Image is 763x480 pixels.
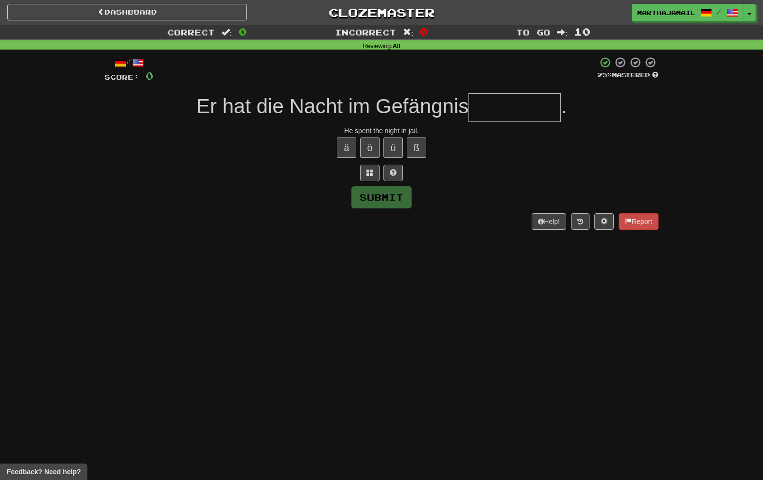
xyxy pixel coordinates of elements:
span: marthajamail [637,8,695,17]
span: : [222,28,232,36]
button: Single letter hint - you only get 1 per sentence and score half the points! alt+h [383,165,403,181]
button: Help! [532,213,566,230]
span: 10 [574,26,590,37]
div: / [104,56,154,69]
a: Dashboard [7,4,247,20]
span: Correct [167,27,215,37]
span: 0 [145,69,154,82]
span: 25 % [597,71,612,79]
div: He spent the night in jail. [104,126,659,136]
div: Mastered [597,71,659,80]
button: ä [337,137,356,158]
span: 0 [420,26,428,37]
span: 0 [239,26,247,37]
span: . [561,95,567,118]
button: Submit [351,186,412,208]
a: marthajamail / [632,4,744,21]
span: Incorrect [335,27,396,37]
span: : [557,28,568,36]
span: Score: [104,73,139,81]
button: Report [619,213,659,230]
button: ß [407,137,426,158]
span: Er hat die Nacht im Gefängnis [196,95,468,118]
button: ü [383,137,403,158]
a: Clozemaster [261,4,501,21]
button: Switch sentence to multiple choice alt+p [360,165,380,181]
span: / [717,8,722,15]
button: ö [360,137,380,158]
span: To go [516,27,550,37]
strong: All [393,43,400,50]
button: Round history (alt+y) [571,213,590,230]
span: : [403,28,414,36]
span: Open feedback widget [7,467,81,477]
